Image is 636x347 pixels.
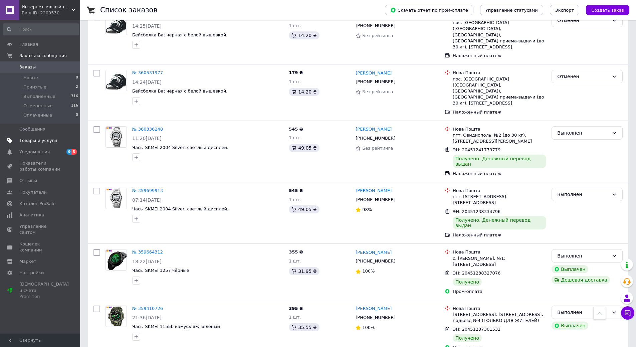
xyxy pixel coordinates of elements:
[453,20,546,50] div: пос. [GEOGRAPHIC_DATA] ([GEOGRAPHIC_DATA], [GEOGRAPHIC_DATA]), [GEOGRAPHIC_DATA] приема-выдачи (д...
[621,306,634,320] button: Чат с покупателем
[453,334,482,342] div: Получено
[453,194,546,206] div: пгт. [STREET_ADDRESS]: [STREET_ADDRESS]
[22,10,80,16] div: Ваш ID: 2200530
[289,205,319,213] div: 49.05 ₴
[19,189,47,195] span: Покупатели
[557,17,609,24] div: Отменен
[71,94,78,100] span: 716
[453,232,546,238] div: Наложенный платеж
[105,14,127,35] a: Фото товару
[76,75,78,81] span: 0
[289,267,319,275] div: 31.95 ₴
[586,5,629,15] button: Создать заказ
[100,6,158,14] h1: Список заказов
[289,31,319,39] div: 14.20 ₴
[453,306,546,312] div: Нова Пошта
[19,258,36,265] span: Маркет
[453,271,500,276] span: ЭН: 20451238327076
[362,207,372,212] span: 98%
[289,70,303,75] span: 179 ₴
[105,249,127,271] a: Фото товару
[19,270,44,276] span: Настройки
[19,241,62,253] span: Кошелек компании
[354,195,397,204] div: [PHONE_NUMBER]
[132,324,220,329] a: Часы SKMEI 1155b камуфляж зелёный
[19,281,69,300] span: [DEMOGRAPHIC_DATA] и счета
[453,209,500,214] span: ЭН: 20451238334796
[362,325,375,330] span: 100%
[289,88,319,96] div: 14.20 ₴
[356,306,392,312] a: [PERSON_NAME]
[132,32,227,37] span: Бейсболка Bat чёрная с белой вышевкой.
[362,89,393,94] span: Без рейтинга
[71,103,78,109] span: 116
[132,89,227,94] a: Бейсболка Bat чёрная с белой вышевкой.
[19,41,38,47] span: Главная
[132,268,189,273] a: Часы SKMEI 1257 чёрные
[132,306,163,311] a: № 359410726
[132,259,162,264] span: 18:22[DATE]
[132,206,228,211] span: Часы SKMEI 2004 Silver, светлый дисплей.
[19,126,45,132] span: Сообщения
[453,255,546,268] div: с. [PERSON_NAME], №1: [STREET_ADDRESS]
[19,149,50,155] span: Уведомления
[289,306,303,311] span: 395 ₴
[132,188,163,193] a: № 359699913
[453,188,546,194] div: Нова Пошта
[453,70,546,76] div: Нова Пошта
[453,216,546,229] div: Получено. Денежный перевод выдан
[557,309,609,316] div: Выполнен
[19,223,62,235] span: Управление сайтом
[480,5,543,15] button: Управление статусами
[23,103,52,109] span: Отмененные
[132,315,162,320] span: 21:36[DATE]
[453,171,546,177] div: Наложенный платеж
[106,306,127,327] img: Фото товару
[289,323,319,331] div: 35.55 ₴
[132,136,162,141] span: 11:20[DATE]
[289,144,319,152] div: 49.05 ₴
[453,278,482,286] div: Получено
[19,178,37,184] span: Отзывы
[132,79,162,85] span: 14:24[DATE]
[132,145,228,150] a: Часы SKMEI 2004 Silver, светлый дисплей.
[23,75,38,81] span: Новые
[106,249,127,270] img: Фото товару
[453,126,546,132] div: Нова Пошта
[453,289,546,295] div: Пром-оплата
[289,79,301,84] span: 1 шт.
[132,23,162,29] span: 14:25[DATE]
[106,188,127,209] img: Фото товару
[552,276,610,284] div: Дешевая доставка
[356,188,392,194] a: [PERSON_NAME]
[354,21,397,30] div: [PHONE_NUMBER]
[19,294,69,300] div: Prom топ
[362,146,393,151] span: Без рейтинга
[105,70,127,91] a: Фото товару
[19,201,55,207] span: Каталог ProSale
[453,312,546,324] div: [STREET_ADDRESS]: [STREET_ADDRESS], подьезд №4 (ТОЛЬКО ДЛЯ ЖИТЕЛЕЙ)
[19,138,57,144] span: Товары и услуги
[354,134,397,143] div: [PHONE_NUMBER]
[552,322,588,330] div: Выплачен
[453,155,546,168] div: Получено. Денежный перевод выдан
[76,112,78,118] span: 0
[453,327,500,332] span: ЭН: 20451237301532
[591,8,624,13] span: Создать заказ
[453,109,546,115] div: Наложенный платеж
[66,149,72,155] span: 9
[485,8,538,13] span: Управление статусами
[132,70,163,75] a: № 360531977
[132,249,163,254] a: № 359664312
[354,313,397,322] div: [PHONE_NUMBER]
[356,249,392,256] a: [PERSON_NAME]
[555,8,574,13] span: Экспорт
[19,160,62,172] span: Показатели работы компании
[23,84,46,90] span: Принятые
[132,127,163,132] a: № 360336248
[22,4,72,10] span: Интернет-магазин "АНК"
